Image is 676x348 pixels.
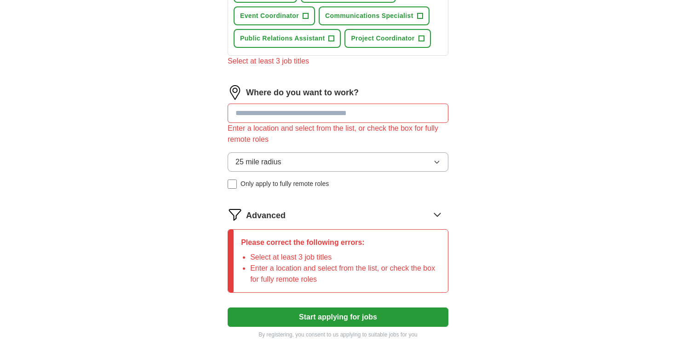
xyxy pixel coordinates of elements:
[234,6,315,25] button: Event Coordinator
[240,34,325,43] span: Public Relations Assistant
[228,56,448,67] div: Select at least 3 job titles
[240,11,299,21] span: Event Coordinator
[325,11,413,21] span: Communications Specialist
[250,252,441,263] li: Select at least 3 job titles
[351,34,414,43] span: Project Coordinator
[234,29,341,48] button: Public Relations Assistant
[228,331,448,339] p: By registering, you consent to us applying to suitable jobs for you
[319,6,430,25] button: Communications Specialist
[228,307,448,327] button: Start applying for jobs
[235,157,281,168] span: 25 mile radius
[241,237,441,248] p: Please correct the following errors:
[241,179,329,189] span: Only apply to fully remote roles
[246,209,286,222] span: Advanced
[228,152,448,172] button: 25 mile radius
[228,207,242,222] img: filter
[246,87,359,99] label: Where do you want to work?
[228,180,237,189] input: Only apply to fully remote roles
[228,85,242,100] img: location.png
[228,123,448,145] div: Enter a location and select from the list, or check the box for fully remote roles
[250,263,441,285] li: Enter a location and select from the list, or check the box for fully remote roles
[344,29,430,48] button: Project Coordinator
